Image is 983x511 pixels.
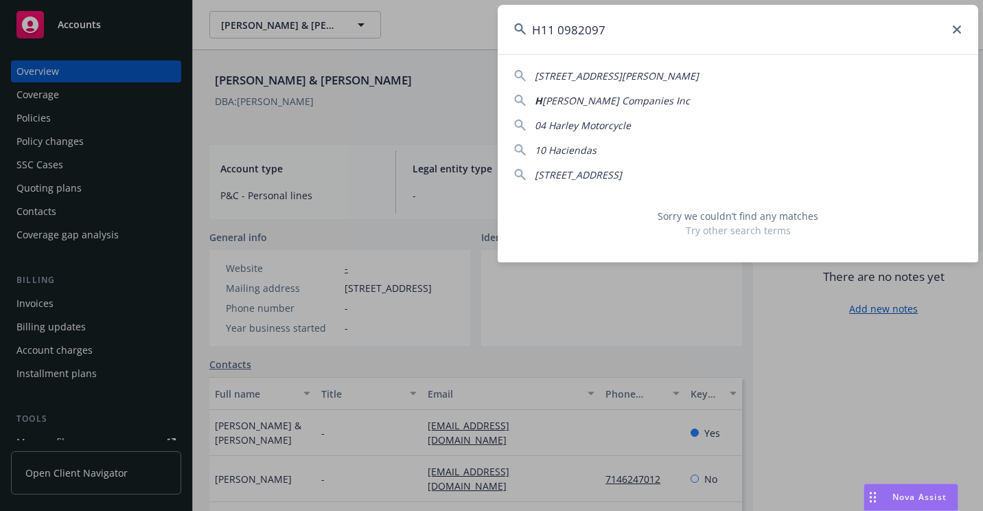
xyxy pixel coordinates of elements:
span: Nova Assist [892,491,947,503]
div: Drag to move [864,484,881,510]
span: H [535,94,542,107]
span: [STREET_ADDRESS][PERSON_NAME] [535,69,699,82]
span: Sorry we couldn’t find any matches [514,209,962,223]
button: Nova Assist [864,484,958,511]
span: Try other search terms [514,223,962,238]
span: [STREET_ADDRESS] [535,168,622,181]
span: [PERSON_NAME] Companies Inc [542,94,690,107]
input: Search... [498,5,978,54]
span: 04 Harley Motorcycle [535,119,631,132]
span: 10 Haciendas [535,144,597,157]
